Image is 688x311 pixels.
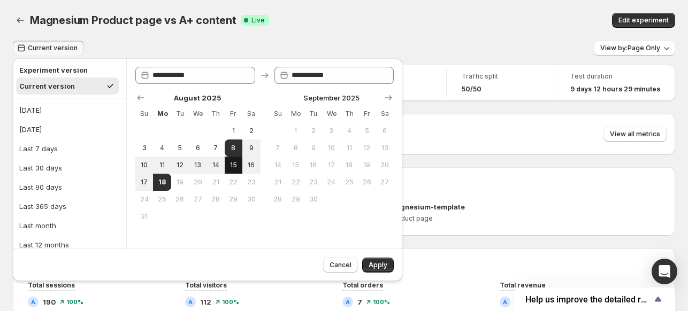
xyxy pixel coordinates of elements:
button: Wednesday August 27 2025 [189,191,207,208]
th: Saturday [376,105,394,122]
span: 29 [291,195,300,204]
span: 6 [380,127,389,135]
th: Thursday [207,105,224,122]
span: 11 [345,144,354,152]
th: Monday [287,105,304,122]
button: Friday August 29 2025 [225,191,242,208]
button: Thursday September 25 2025 [340,174,358,191]
button: Wednesday September 3 2025 [323,122,340,139]
span: 112 [200,297,211,307]
span: 16 [247,161,256,169]
span: 9 [309,144,318,152]
div: Last 90 days [19,182,62,192]
span: 1 [291,127,300,135]
span: 24 [140,195,149,204]
div: [DATE] [19,124,42,135]
span: 17 [140,178,149,186]
button: Show survey - Help us improve the detailed report for A/B campaigns [525,293,664,306]
th: Thursday [340,105,358,122]
button: Sunday August 10 2025 [135,157,153,174]
button: Last 12 months [16,236,123,253]
button: Sunday August 3 2025 [135,139,153,157]
button: Tuesday September 23 2025 [304,174,322,191]
button: Apply [362,258,394,273]
span: 12 [175,161,185,169]
button: Edit experiment [612,13,675,28]
button: Tuesday August 5 2025 [171,139,189,157]
button: Show next month, October 2025 [381,90,396,105]
div: Last month [19,220,56,231]
button: Tuesday September 16 2025 [304,157,322,174]
button: Friday August 15 2025 [225,157,242,174]
span: Fr [362,110,371,118]
span: Traffic split [462,72,540,81]
button: Tuesday September 2 2025 [304,122,322,139]
span: 11 [157,161,166,169]
span: 12 [362,144,371,152]
button: [DATE] [16,121,123,138]
button: Thursday August 14 2025 [207,157,224,174]
span: 7 [357,297,362,307]
span: 29 [229,195,238,204]
span: 22 [229,178,238,186]
button: Wednesday September 24 2025 [323,174,340,191]
span: 18 [157,178,166,186]
span: Test duration [570,72,660,81]
span: Help us improve the detailed report for A/B campaigns [525,294,652,305]
h2: A [31,299,35,305]
span: Sa [380,110,389,118]
button: Thursday August 28 2025 [207,191,224,208]
button: Thursday September 18 2025 [340,157,358,174]
th: Saturday [242,105,260,122]
button: Show previous month, July 2025 [133,90,148,105]
button: Friday September 26 2025 [358,174,376,191]
span: 21 [273,178,282,186]
span: 15 [229,161,238,169]
button: Sunday August 31 2025 [135,208,153,225]
button: Saturday August 16 2025 [242,157,260,174]
button: Tuesday August 26 2025 [171,191,189,208]
span: 13 [193,161,202,169]
span: 30 [309,195,318,204]
button: Monday August 4 2025 [153,139,171,157]
span: We [327,110,336,118]
button: Saturday August 30 2025 [242,191,260,208]
span: 20 [380,161,389,169]
span: View all metrics [610,130,660,138]
th: Wednesday [323,105,340,122]
button: Wednesday August 20 2025 [189,174,207,191]
button: Monday September 1 2025 [287,122,304,139]
button: Thursday August 21 2025 [207,174,224,191]
span: 19 [175,178,185,186]
span: 9 [247,144,256,152]
button: Current version [13,41,84,56]
span: 30 [247,195,256,204]
button: Friday August 22 2025 [225,174,242,191]
button: Friday September 12 2025 [358,139,376,157]
span: 1 [229,127,238,135]
span: Magnesium Product page vs A+ content [30,14,236,27]
button: Wednesday August 6 2025 [189,139,207,157]
button: Back [13,13,28,28]
button: Wednesday August 13 2025 [189,157,207,174]
div: Last 30 days [19,162,62,173]
span: 24 [327,178,336,186]
span: Current version [28,44,78,52]
th: Sunday [135,105,153,122]
a: Traffic split50/50 [462,71,540,95]
span: 21 [211,178,220,186]
span: 13 [380,144,389,152]
span: 7 [211,144,220,152]
span: Live [251,16,265,25]
span: 26 [175,195,185,204]
span: 4 [345,127,354,135]
button: Monday September 22 2025 [287,174,304,191]
span: 3 [327,127,336,135]
span: Edit experiment [618,16,669,25]
span: 26 [362,178,371,186]
button: Tuesday August 19 2025 [171,174,189,191]
span: 100 % [373,299,390,305]
button: Saturday September 27 2025 [376,174,394,191]
button: Sunday September 7 2025 [269,139,287,157]
button: Saturday September 20 2025 [376,157,394,174]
